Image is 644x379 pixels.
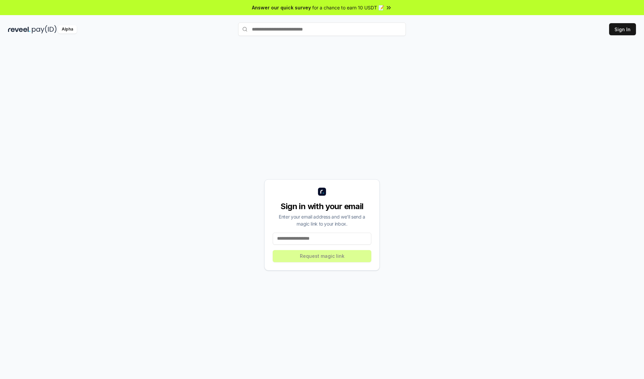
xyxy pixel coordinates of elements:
span: Answer our quick survey [252,4,311,11]
div: Sign in with your email [273,201,371,212]
img: pay_id [32,25,57,34]
img: logo_small [318,188,326,196]
img: reveel_dark [8,25,31,34]
span: for a chance to earn 10 USDT 📝 [312,4,384,11]
div: Enter your email address and we’ll send a magic link to your inbox. [273,213,371,227]
div: Alpha [58,25,77,34]
button: Sign In [609,23,636,35]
